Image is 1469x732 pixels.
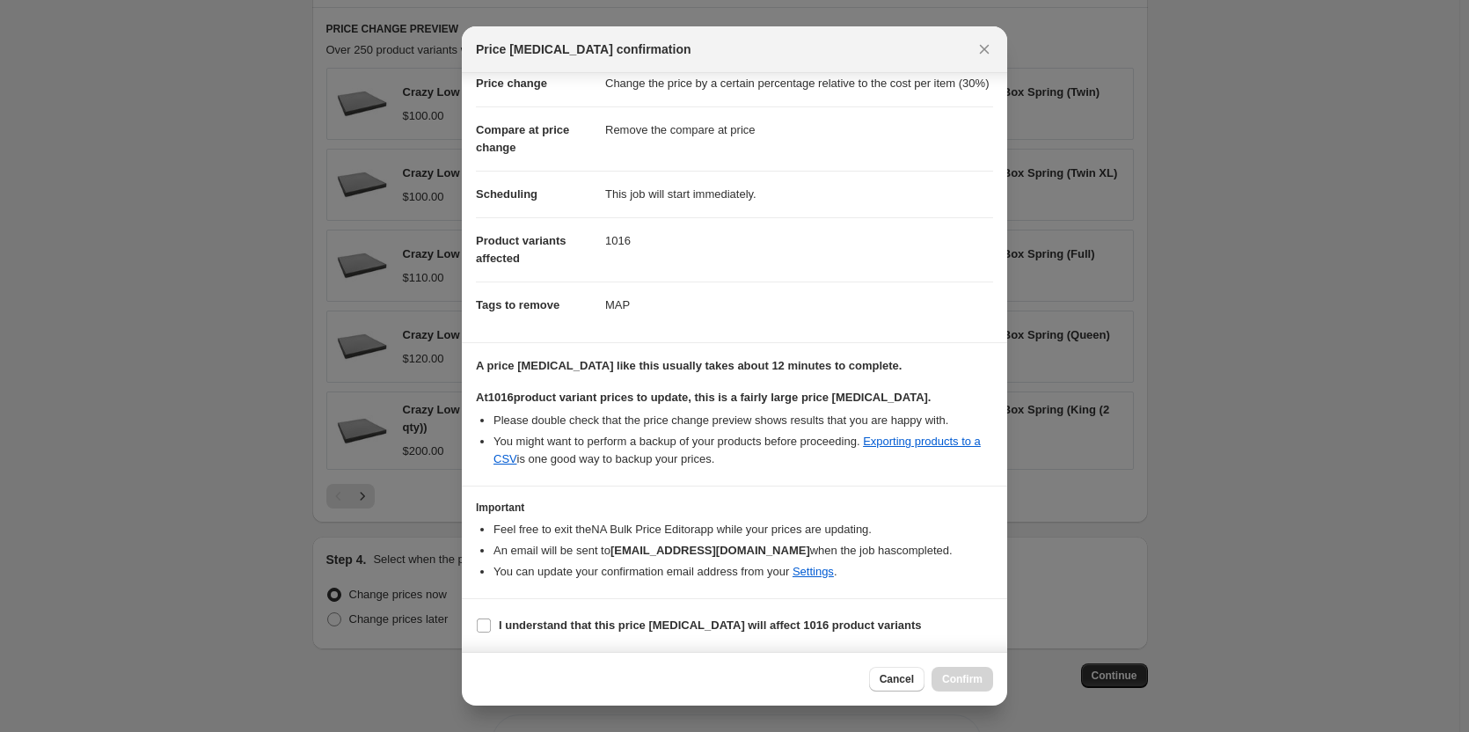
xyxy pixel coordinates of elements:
dd: This job will start immediately. [605,171,993,217]
span: Scheduling [476,187,537,201]
h3: Important [476,501,993,515]
a: Settings [793,565,834,578]
li: An email will be sent to when the job has completed . [493,542,993,560]
span: Cancel [880,672,914,686]
button: Close [972,37,997,62]
dd: Change the price by a certain percentage relative to the cost per item (30%) [605,61,993,106]
li: Please double check that the price change preview shows results that you are happy with. [493,412,993,429]
b: [EMAIL_ADDRESS][DOMAIN_NAME] [610,544,810,557]
a: Exporting products to a CSV [493,435,981,465]
b: A price [MEDICAL_DATA] like this usually takes about 12 minutes to complete. [476,359,902,372]
li: You can update your confirmation email address from your . [493,563,993,581]
span: Price [MEDICAL_DATA] confirmation [476,40,691,58]
b: I understand that this price [MEDICAL_DATA] will affect 1016 product variants [499,619,922,632]
dd: Remove the compare at price [605,106,993,153]
span: Compare at price change [476,123,569,154]
button: Cancel [869,667,925,692]
li: You might want to perform a backup of your products before proceeding. is one good way to backup ... [493,433,993,468]
span: Tags to remove [476,298,559,311]
dd: MAP [605,282,993,328]
li: Feel free to exit the NA Bulk Price Editor app while your prices are updating. [493,521,993,538]
span: Product variants affected [476,234,566,265]
b: At 1016 product variant prices to update, this is a fairly large price [MEDICAL_DATA]. [476,391,931,404]
span: Price change [476,77,547,90]
dd: 1016 [605,217,993,264]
